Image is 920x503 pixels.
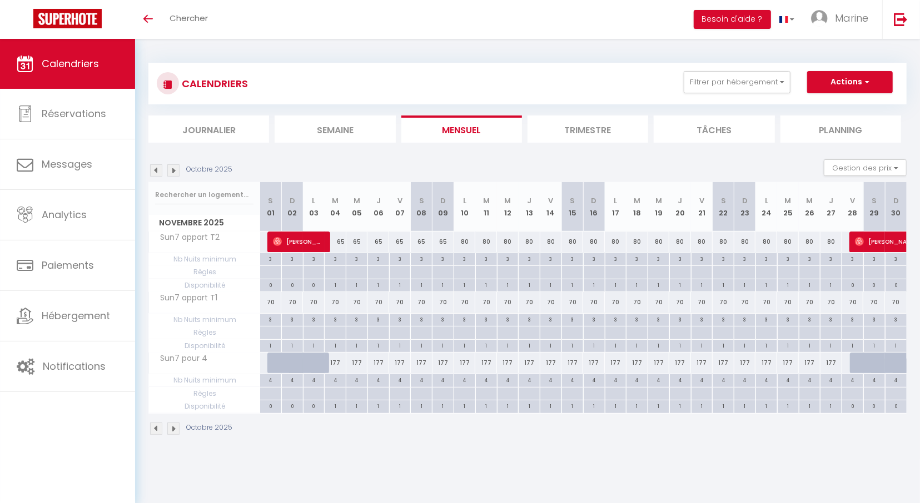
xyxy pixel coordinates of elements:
[691,232,713,252] div: 80
[850,195,855,206] abbr: V
[454,253,475,264] div: 3
[303,182,325,232] th: 03
[149,340,260,352] span: Disponibilité
[325,374,346,385] div: 4
[325,314,346,324] div: 3
[432,340,454,350] div: 1
[170,12,208,24] span: Chercher
[275,115,395,143] li: Semaine
[432,182,454,232] th: 09
[454,353,476,373] div: 177
[755,232,777,252] div: 80
[734,279,755,290] div: 1
[454,292,476,313] div: 70
[584,340,605,350] div: 1
[713,292,734,313] div: 70
[260,340,281,350] div: 1
[325,253,346,264] div: 3
[561,292,583,313] div: 70
[605,353,626,373] div: 177
[476,340,497,350] div: 1
[368,253,389,264] div: 3
[401,115,522,143] li: Mensuel
[648,279,669,290] div: 1
[820,232,842,252] div: 80
[885,182,907,232] th: 30
[734,314,755,324] div: 3
[346,340,367,350] div: 1
[614,195,617,206] abbr: L
[799,182,820,232] th: 26
[670,253,691,264] div: 3
[260,292,282,313] div: 70
[863,292,885,313] div: 70
[742,195,748,206] abbr: D
[432,353,454,373] div: 177
[367,292,389,313] div: 70
[540,182,562,232] th: 14
[605,314,626,324] div: 3
[519,353,540,373] div: 177
[820,182,842,232] th: 27
[713,314,734,324] div: 3
[799,279,820,290] div: 1
[765,195,768,206] abbr: L
[411,314,432,324] div: 3
[562,253,583,264] div: 3
[713,353,734,373] div: 177
[519,253,540,264] div: 3
[325,292,346,313] div: 70
[669,232,691,252] div: 80
[389,292,411,313] div: 70
[186,164,232,175] p: Octobre 2025
[454,279,475,290] div: 1
[151,353,211,365] span: Sun7 pour 4
[497,232,519,252] div: 80
[497,353,519,373] div: 177
[799,340,820,350] div: 1
[626,279,648,290] div: 1
[713,182,734,232] th: 22
[149,266,260,278] span: Règles
[390,253,411,264] div: 3
[149,279,260,291] span: Disponibilité
[756,340,777,350] div: 1
[648,253,669,264] div: 3
[149,326,260,339] span: Règles
[669,353,691,373] div: 177
[692,314,713,324] div: 3
[540,279,561,290] div: 1
[540,353,562,373] div: 177
[562,340,583,350] div: 1
[734,232,756,252] div: 80
[346,279,367,290] div: 1
[678,195,683,206] abbr: J
[273,231,324,252] span: [PERSON_NAME]
[389,232,411,252] div: 65
[42,258,94,272] span: Paiements
[756,314,777,324] div: 3
[454,232,476,252] div: 80
[864,340,885,350] div: 1
[540,292,562,313] div: 70
[151,292,221,304] span: Sun7 appart T1
[498,253,519,264] div: 3
[260,279,281,290] div: 0
[411,292,432,313] div: 70
[842,340,863,350] div: 1
[303,292,325,313] div: 70
[282,340,303,350] div: 1
[179,71,248,96] h3: CALENDRIERS
[734,182,756,232] th: 23
[584,314,605,324] div: 3
[777,353,799,373] div: 177
[811,10,828,27] img: ...
[281,292,303,313] div: 70
[346,182,368,232] th: 05
[734,353,756,373] div: 177
[476,253,497,264] div: 3
[842,279,863,290] div: 0
[820,253,842,264] div: 3
[777,232,799,252] div: 80
[694,10,771,29] button: Besoin d'aide ?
